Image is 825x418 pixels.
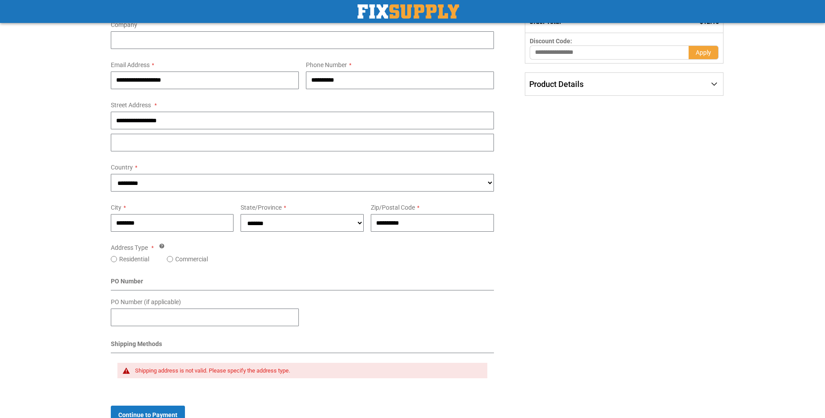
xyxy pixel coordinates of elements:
span: $12.15 [700,18,719,25]
span: Address Type [111,244,148,251]
button: Apply [689,45,719,60]
span: PO Number (if applicable) [111,298,181,305]
strong: Order Total [529,18,561,25]
span: Phone Number [306,61,347,68]
div: Shipping address is not valid. Please specify the address type. [135,367,479,374]
span: Email Address [111,61,150,68]
span: Apply [696,49,711,56]
span: Country [111,164,133,171]
span: State/Province [241,204,282,211]
span: Company [111,21,137,28]
label: Commercial [175,255,208,264]
div: PO Number [111,277,494,290]
span: Discount Code: [530,38,572,45]
a: store logo [358,4,459,19]
label: Residential [119,255,149,264]
div: Shipping Methods [111,339,494,353]
span: Zip/Postal Code [371,204,415,211]
img: Fix Industrial Supply [358,4,459,19]
span: Street Address [111,102,151,109]
span: Product Details [529,79,584,89]
span: City [111,204,121,211]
